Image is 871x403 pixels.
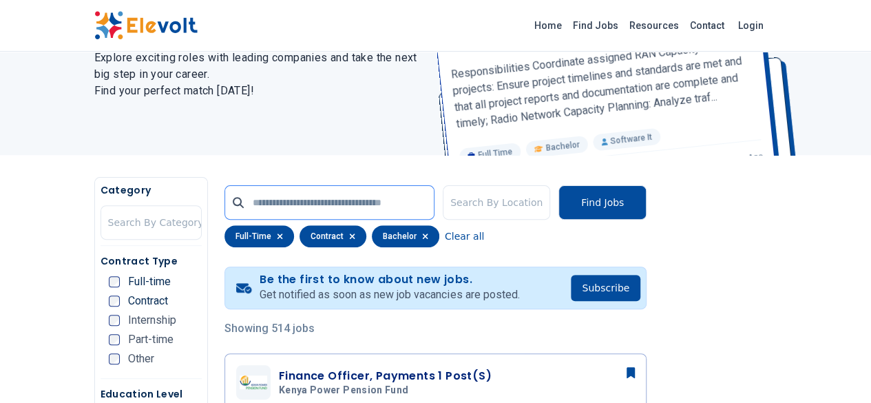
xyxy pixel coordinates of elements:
h5: Contract Type [101,254,202,268]
h5: Education Level [101,387,202,401]
iframe: Chat Widget [802,337,871,403]
a: Home [529,14,567,37]
p: Showing 514 jobs [224,320,647,337]
button: Subscribe [571,275,640,301]
span: Contract [128,296,168,307]
div: full-time [224,225,294,247]
input: Other [109,353,120,364]
h4: Be the first to know about new jobs. [260,273,519,287]
button: Clear all [445,225,484,247]
p: Get notified as soon as new job vacancies are posted. [260,287,519,303]
a: Resources [624,14,684,37]
span: Kenya Power Pension Fund [279,384,408,397]
span: Internship [128,315,176,326]
span: Part-time [128,334,174,345]
input: Internship [109,315,120,326]
button: Find Jobs [558,185,647,220]
img: Elevolt [94,11,198,40]
a: Login [730,12,772,39]
span: Other [128,353,154,364]
input: Contract [109,296,120,307]
a: Find Jobs [567,14,624,37]
h2: Explore exciting roles with leading companies and take the next big step in your career. Find you... [94,50,419,99]
h3: Finance Officer, Payments 1 Post(s) [279,368,492,384]
div: bachelor [372,225,439,247]
img: Kenya Power Pension Fund [240,375,267,389]
h5: Category [101,183,202,197]
input: Part-time [109,334,120,345]
div: contract [300,225,366,247]
span: Full-time [128,276,171,287]
a: Contact [684,14,730,37]
input: Full-time [109,276,120,287]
